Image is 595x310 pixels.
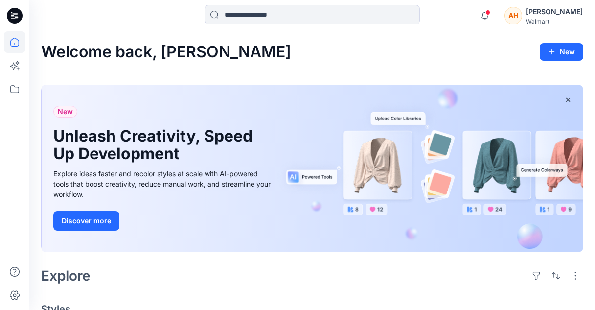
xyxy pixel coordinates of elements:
div: Walmart [526,18,583,25]
div: [PERSON_NAME] [526,6,583,18]
button: Discover more [53,211,119,231]
a: Discover more [53,211,274,231]
button: New [540,43,583,61]
h2: Explore [41,268,91,284]
div: AH [504,7,522,24]
h2: Welcome back, [PERSON_NAME] [41,43,291,61]
h1: Unleash Creativity, Speed Up Development [53,127,259,163]
span: New [58,106,73,118]
div: Explore ideas faster and recolor styles at scale with AI-powered tools that boost creativity, red... [53,168,274,199]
